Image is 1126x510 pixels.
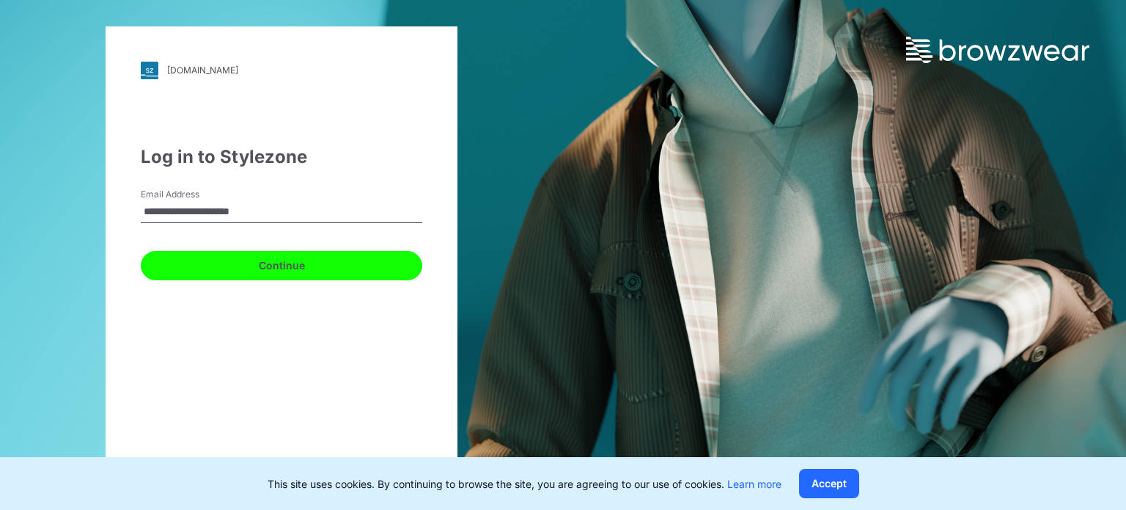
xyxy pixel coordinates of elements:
[141,62,422,79] a: [DOMAIN_NAME]
[727,478,781,490] a: Learn more
[268,476,781,492] p: This site uses cookies. By continuing to browse the site, you are agreeing to our use of cookies.
[141,144,422,170] div: Log in to Stylezone
[141,188,243,201] label: Email Address
[799,469,859,498] button: Accept
[906,37,1089,63] img: browzwear-logo.73288ffb.svg
[141,62,158,79] img: svg+xml;base64,PHN2ZyB3aWR0aD0iMjgiIGhlaWdodD0iMjgiIHZpZXdCb3g9IjAgMCAyOCAyOCIgZmlsbD0ibm9uZSIgeG...
[141,251,422,280] button: Continue
[167,65,238,76] div: [DOMAIN_NAME]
